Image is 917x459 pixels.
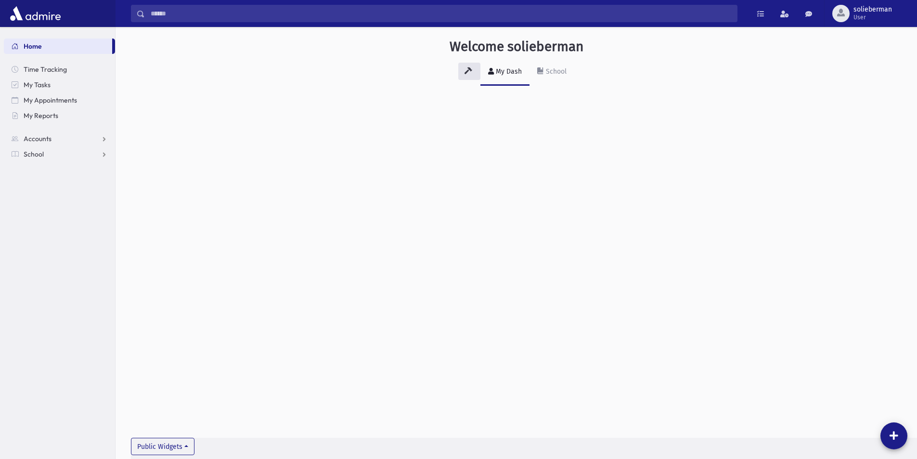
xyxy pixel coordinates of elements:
[4,77,115,92] a: My Tasks
[24,65,67,74] span: Time Tracking
[853,6,892,13] span: solieberman
[24,134,52,143] span: Accounts
[4,108,115,123] a: My Reports
[24,42,42,51] span: Home
[4,39,112,54] a: Home
[853,13,892,21] span: User
[131,438,194,455] button: Public Widgets
[8,4,63,23] img: AdmirePro
[24,80,51,89] span: My Tasks
[24,96,77,105] span: My Appointments
[530,59,574,86] a: School
[494,67,522,76] div: My Dash
[24,150,44,158] span: School
[24,111,58,120] span: My Reports
[544,67,567,76] div: School
[145,5,737,22] input: Search
[4,131,115,146] a: Accounts
[450,39,583,55] h3: Welcome solieberman
[4,146,115,162] a: School
[4,62,115,77] a: Time Tracking
[4,92,115,108] a: My Appointments
[480,59,530,86] a: My Dash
